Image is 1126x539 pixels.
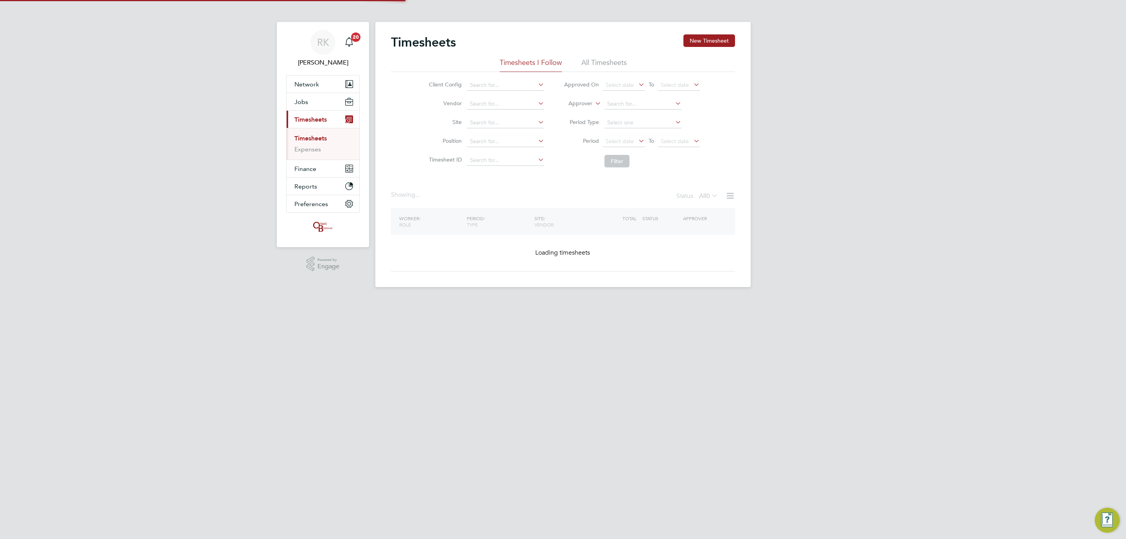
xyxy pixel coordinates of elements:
[341,30,357,55] a: 20
[427,156,462,163] label: Timesheet ID
[312,221,334,233] img: oneillandbrennan-logo-retina.png
[661,138,689,145] span: Select date
[391,191,421,199] div: Showing
[467,99,544,110] input: Search for...
[294,98,308,106] span: Jobs
[277,22,369,247] nav: Main navigation
[287,128,359,160] div: Timesheets
[294,165,316,172] span: Finance
[706,192,710,200] span: 0
[500,58,562,72] li: Timesheets I Follow
[427,81,462,88] label: Client Config
[415,191,420,199] span: ...
[604,117,681,128] input: Select one
[294,200,328,208] span: Preferences
[646,79,656,90] span: To
[287,178,359,195] button: Reports
[294,81,319,88] span: Network
[287,160,359,177] button: Finance
[604,99,681,110] input: Search for...
[294,146,321,153] a: Expenses
[606,138,634,145] span: Select date
[317,257,339,263] span: Powered by
[287,195,359,212] button: Preferences
[606,81,634,88] span: Select date
[581,58,627,72] li: All Timesheets
[391,34,456,50] h2: Timesheets
[564,119,599,126] label: Period Type
[467,136,544,147] input: Search for...
[467,80,544,91] input: Search for...
[1095,508,1120,533] button: Engage Resource Center
[427,137,462,144] label: Position
[294,135,327,142] a: Timesheets
[286,58,360,67] span: Reece Kershaw
[287,93,359,110] button: Jobs
[467,117,544,128] input: Search for...
[564,137,599,144] label: Period
[287,111,359,128] button: Timesheets
[317,37,329,47] span: RK
[427,100,462,107] label: Vendor
[427,119,462,126] label: Site
[286,30,360,67] a: RK[PERSON_NAME]
[683,34,735,47] button: New Timesheet
[307,257,340,271] a: Powered byEngage
[294,116,327,123] span: Timesheets
[294,183,317,190] span: Reports
[676,191,719,202] div: Status
[564,81,599,88] label: Approved On
[351,32,360,42] span: 20
[604,155,629,167] button: Filter
[287,75,359,93] button: Network
[467,155,544,166] input: Search for...
[646,136,656,146] span: To
[557,100,592,108] label: Approver
[317,263,339,270] span: Engage
[661,81,689,88] span: Select date
[286,221,360,233] a: Go to home page
[699,192,718,200] label: All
